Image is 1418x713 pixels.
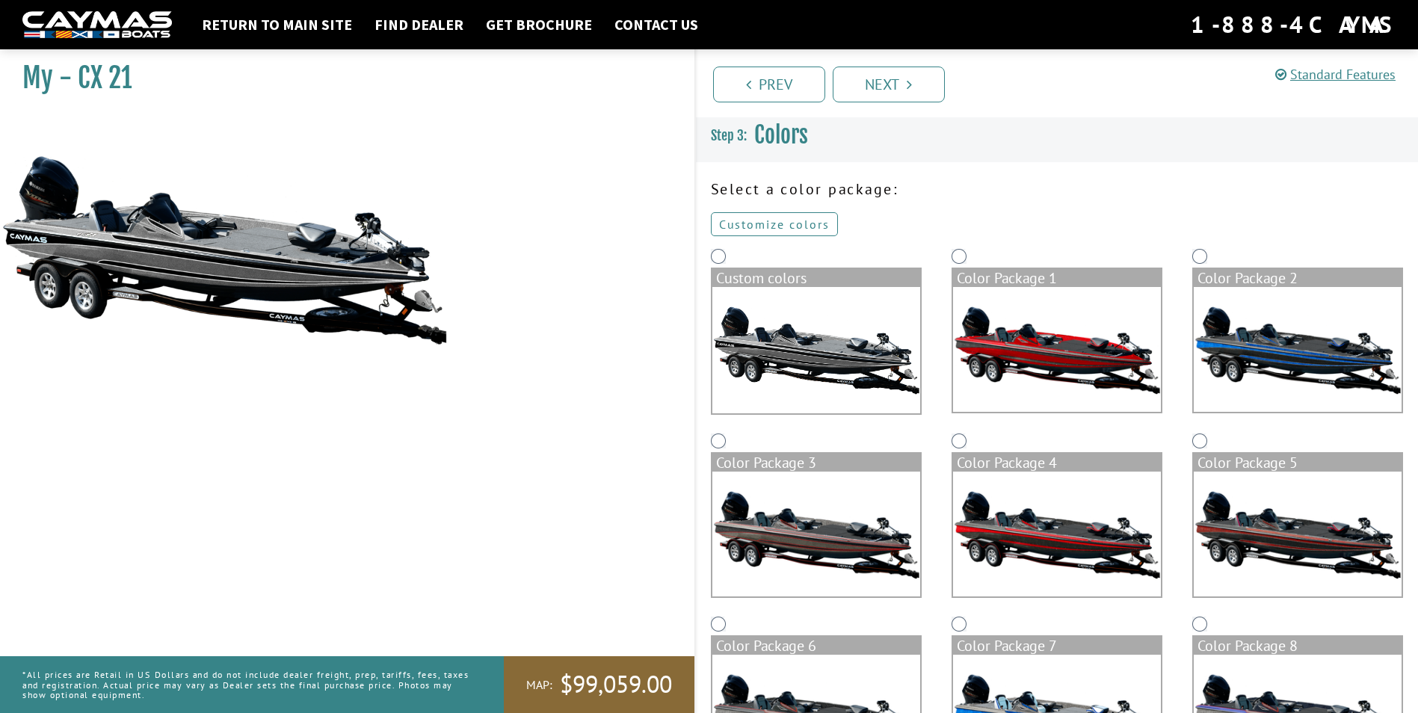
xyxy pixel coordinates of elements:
[504,656,694,713] a: MAP:$99,059.00
[22,11,172,39] img: white-logo-c9c8dbefe5ff5ceceb0f0178aa75bf4bb51f6bca0971e226c86eb53dfe498488.png
[22,61,657,95] h1: My - CX 21
[833,67,945,102] a: Next
[953,287,1161,412] img: color_package_332.png
[953,269,1161,287] div: Color Package 1
[712,472,920,596] img: color_package_334.png
[713,67,825,102] a: Prev
[711,178,1404,200] p: Select a color package:
[367,15,471,34] a: Find Dealer
[953,637,1161,655] div: Color Package 7
[560,669,672,700] span: $99,059.00
[22,662,470,707] p: *All prices are Retail in US Dollars and do not include dealer freight, prep, tariffs, fees, taxe...
[1194,454,1402,472] div: Color Package 5
[1194,269,1402,287] div: Color Package 2
[711,212,838,236] a: Customize colors
[478,15,599,34] a: Get Brochure
[1194,287,1402,412] img: color_package_333.png
[1194,637,1402,655] div: Color Package 8
[607,15,706,34] a: Contact Us
[712,637,920,655] div: Color Package 6
[953,454,1161,472] div: Color Package 4
[953,472,1161,596] img: color_package_335.png
[1191,8,1396,41] div: 1-888-4CAYMAS
[712,454,920,472] div: Color Package 3
[526,677,552,693] span: MAP:
[194,15,360,34] a: Return to main site
[712,269,920,287] div: Custom colors
[712,287,920,413] img: cx-Base-Layer.png
[1194,472,1402,596] img: color_package_336.png
[1275,66,1396,83] a: Standard Features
